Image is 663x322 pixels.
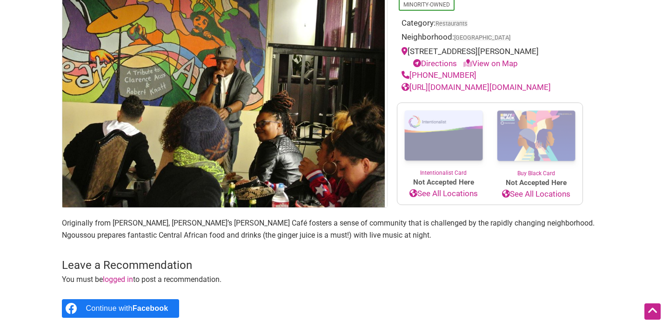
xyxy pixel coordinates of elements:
div: Category: [402,17,578,32]
a: Restaurants [435,20,468,27]
b: Facebook [133,304,168,312]
span: Not Accepted Here [490,178,583,188]
h3: Leave a Recommendation [62,258,602,274]
p: Originally from [PERSON_NAME], [PERSON_NAME]’s [PERSON_NAME] Café fosters a sense of community th... [62,217,602,241]
a: Minority-Owned [403,1,450,8]
a: Intentionalist Card [397,103,490,177]
a: Continue with <b>Facebook</b> [62,299,180,318]
a: Directions [413,59,457,68]
div: Scroll Back to Top [644,303,661,320]
div: Neighborhood: [402,31,578,46]
div: [STREET_ADDRESS][PERSON_NAME] [402,46,578,69]
a: See All Locations [490,188,583,200]
a: logged in [103,275,133,284]
img: Intentionalist Card [397,103,490,169]
a: [PHONE_NUMBER] [402,70,476,80]
p: You must be to post a recommendation. [62,274,602,286]
div: Continue with [86,299,168,318]
a: See All Locations [397,188,490,200]
a: Buy Black Card [490,103,583,178]
span: [GEOGRAPHIC_DATA] [454,35,510,41]
span: Not Accepted Here [397,177,490,188]
img: Buy Black Card [490,103,583,169]
a: [URL][DOMAIN_NAME][DOMAIN_NAME] [402,82,551,92]
a: View on Map [463,59,518,68]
